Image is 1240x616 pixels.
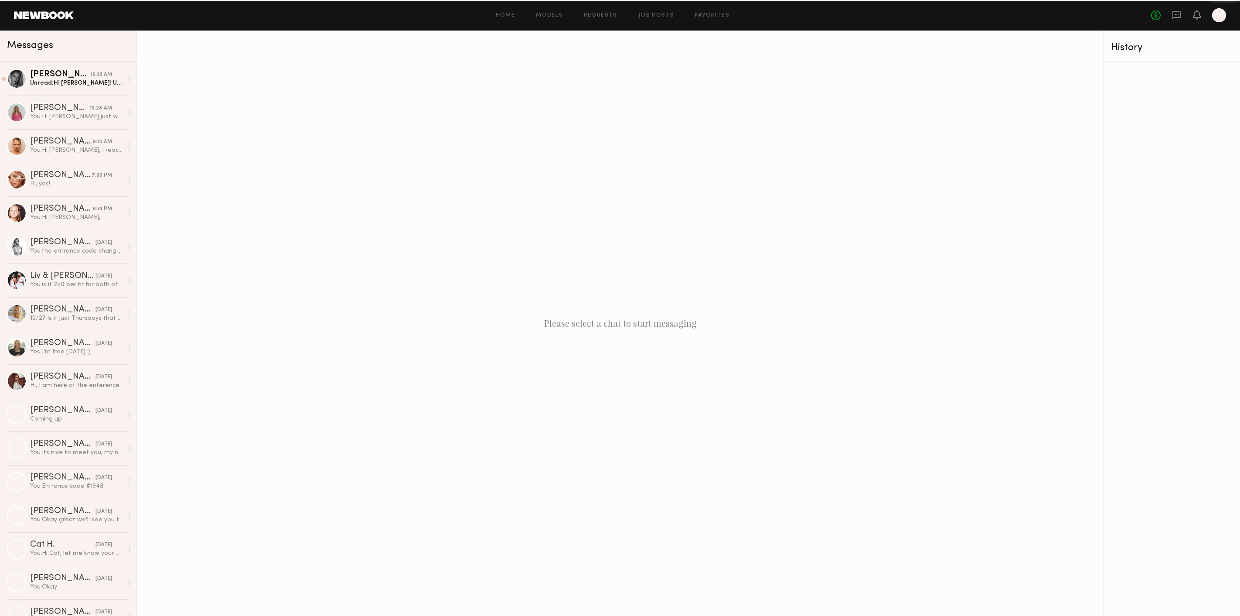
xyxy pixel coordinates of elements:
div: [PERSON_NAME] [30,440,95,448]
div: [PERSON_NAME] [30,406,95,415]
div: Please select a chat to start messaging [136,31,1104,616]
div: You: is it 240 per hr for both of you or per person [30,281,123,289]
div: [PERSON_NAME] [30,373,95,381]
div: Hi, yes! [30,180,123,188]
div: [DATE] [95,339,112,348]
a: Favorites [695,13,729,18]
div: [PERSON_NAME] [30,339,95,348]
div: You: Hi Cat, let me know your availability [30,549,123,558]
a: Home [496,13,515,18]
div: [DATE] [95,575,112,583]
div: [PERSON_NAME] [30,473,95,482]
div: 6:33 PM [93,205,112,213]
div: [PERSON_NAME] [30,171,92,180]
div: You: Hi [PERSON_NAME] just wanted to follow up back with you! [30,113,123,121]
div: You: Hi [PERSON_NAME], [30,213,123,222]
div: You: Okay [30,583,123,591]
div: [DATE] [95,407,112,415]
div: [PERSON_NAME] [30,205,93,213]
div: History [1111,43,1233,53]
div: [PERSON_NAME] [30,574,95,583]
div: [DATE] [95,239,112,247]
span: Messages [7,41,53,51]
div: Unread: Hi [PERSON_NAME]! Unfortunately I just moved to [GEOGRAPHIC_DATA]. What days are you shoo... [30,79,123,87]
div: Cat H. [30,541,95,549]
div: [PERSON_NAME] [30,70,90,79]
div: [PERSON_NAME] [30,137,93,146]
div: 10:28 AM [89,104,112,113]
div: [DATE] [95,440,112,448]
div: [DATE] [95,373,112,381]
div: Liv & [PERSON_NAME] [30,272,95,281]
div: [DATE] [95,474,112,482]
div: You: Hi [PERSON_NAME], I reached back a month back and just wanted to reach out to you again. [30,146,123,154]
a: Models [536,13,562,18]
div: [PERSON_NAME] [30,238,95,247]
a: M [1212,8,1226,22]
div: You: Entrance code #1948 [30,482,123,490]
div: Hi, I am here at the enterence [30,381,123,390]
div: 7:00 PM [92,171,112,180]
div: 10/2? Is it just Thursdays that you have available? If so would the 9th or 16th work? [30,314,123,322]
div: 9:15 AM [93,138,112,146]
div: [PERSON_NAME] [30,305,95,314]
div: You: the entrance code changed so please use this 1982# [30,247,123,255]
div: [DATE] [95,507,112,516]
div: 10:35 AM [90,71,112,79]
a: Requests [584,13,617,18]
div: [DATE] [95,541,112,549]
div: Yes I’m free [DATE] :) [30,348,123,356]
div: You: Okay great we'll see you then [30,516,123,524]
a: Job Posts [638,13,675,18]
div: [DATE] [95,306,112,314]
div: You: Its nice to meet you, my name is [PERSON_NAME] and I am the Head Designer at Blue B Collecti... [30,448,123,457]
div: [PERSON_NAME] [30,104,89,113]
div: [DATE] [95,272,112,281]
div: [PERSON_NAME] [30,507,95,516]
div: Coming up [30,415,123,423]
